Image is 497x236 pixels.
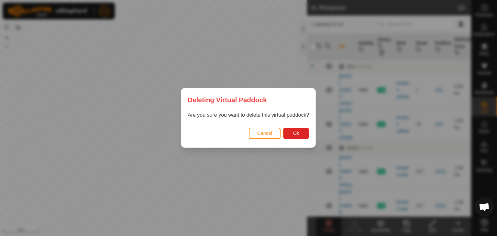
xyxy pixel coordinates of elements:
[293,131,299,136] span: Ok
[188,112,309,119] p: Are you sure you want to delete this virtual paddock?
[475,197,494,217] div: Open chat
[188,95,267,105] span: Deleting Virtual Paddock
[283,128,309,139] button: Ok
[257,131,272,136] span: Cancel
[249,128,281,139] button: Cancel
